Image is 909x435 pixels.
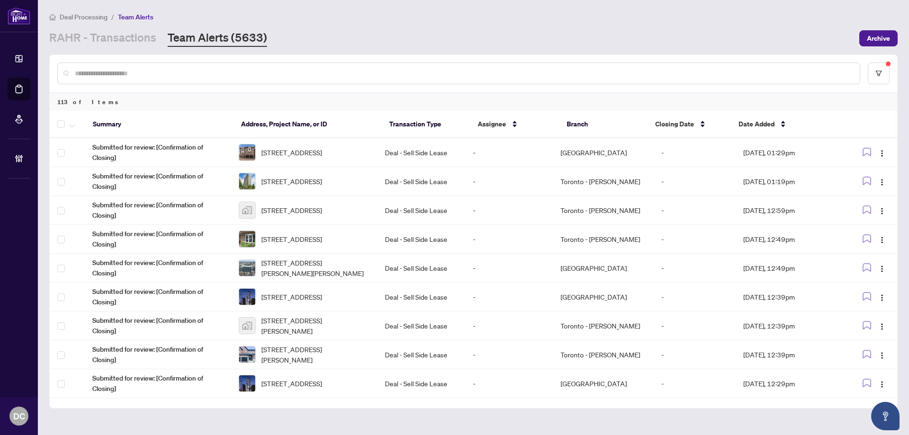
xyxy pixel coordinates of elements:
button: Logo [874,289,890,304]
span: Submitted for review: [Confirmation of Closing] [92,171,223,192]
button: filter [868,62,890,84]
img: thumbnail-img [239,231,255,247]
td: Deal - Sell Side Lease [377,283,465,311]
td: - [465,138,553,167]
td: [DATE], 12:59pm [736,196,841,225]
a: Team Alerts (5633) [168,30,267,47]
button: Logo [874,260,890,275]
span: filter [875,70,882,77]
td: - [654,311,736,340]
img: thumbnail-img [239,260,255,276]
img: thumbnail-img [239,173,255,189]
td: [DATE], 12:29pm [736,369,841,398]
img: Logo [878,381,886,388]
td: - [654,283,736,311]
span: Submitted for review: [Confirmation of Closing] [92,344,223,365]
th: Date Added [731,111,838,138]
button: Archive [859,30,898,46]
td: Deal - Sell Side Lease [377,225,465,254]
span: [STREET_ADDRESS] [261,292,322,302]
span: DC [13,409,25,423]
td: - [465,167,553,196]
td: - [654,340,736,369]
td: [DATE], 12:39pm [736,340,841,369]
img: thumbnail-img [239,289,255,305]
td: Deal - Sell Side Lease [377,369,465,398]
span: Submitted for review: [Confirmation of Closing] [92,257,223,278]
button: Logo [874,376,890,391]
span: Deal Processing [60,13,107,21]
span: [STREET_ADDRESS] [261,234,322,244]
img: Logo [878,178,886,186]
img: Logo [878,236,886,244]
img: logo [8,7,30,25]
td: - [654,369,736,398]
button: Logo [874,231,890,247]
span: [STREET_ADDRESS] [261,205,322,215]
th: Assignee [470,111,559,138]
td: - [465,283,553,311]
td: - [654,138,736,167]
span: Closing Date [655,119,694,129]
button: Logo [874,203,890,218]
td: - [654,225,736,254]
span: Submitted for review: [Confirmation of Closing] [92,229,223,249]
td: Deal - Sell Side Lease [377,311,465,340]
span: Archive [867,31,890,46]
th: Closing Date [648,111,731,138]
a: RAHR - Transactions [49,30,156,47]
button: Logo [874,347,890,362]
td: Deal - Sell Side Lease [377,340,465,369]
span: home [49,14,56,20]
span: [STREET_ADDRESS][PERSON_NAME] [261,344,370,365]
span: Submitted for review: [Confirmation of Closing] [92,286,223,307]
td: [DATE], 01:19pm [736,167,841,196]
span: Submitted for review: [Confirmation of Closing] [92,373,223,394]
td: - [465,340,553,369]
img: Logo [878,352,886,359]
img: Logo [878,207,886,215]
div: 113 of Items [50,93,897,111]
img: Logo [878,150,886,157]
span: [STREET_ADDRESS] [261,176,322,186]
span: Submitted for review: [Confirmation of Closing] [92,142,223,163]
td: - [654,196,736,225]
span: [STREET_ADDRESS] [261,378,322,389]
span: [STREET_ADDRESS] [261,147,322,158]
td: - [654,167,736,196]
td: Toronto - [PERSON_NAME] [553,196,654,225]
td: Deal - Sell Side Lease [377,196,465,225]
img: Logo [878,323,886,330]
li: / [111,11,114,22]
td: [DATE], 12:49pm [736,254,841,283]
td: [GEOGRAPHIC_DATA] [553,254,654,283]
img: thumbnail-img [239,346,255,363]
img: Logo [878,294,886,302]
td: Deal - Sell Side Lease [377,254,465,283]
span: Assignee [478,119,506,129]
span: Team Alerts [118,13,153,21]
td: [GEOGRAPHIC_DATA] [553,283,654,311]
span: [STREET_ADDRESS][PERSON_NAME] [261,315,370,336]
td: [DATE], 12:49pm [736,225,841,254]
img: Logo [878,265,886,273]
td: Deal - Sell Side Lease [377,167,465,196]
span: Submitted for review: [Confirmation of Closing] [92,200,223,221]
td: [GEOGRAPHIC_DATA] [553,369,654,398]
td: - [465,311,553,340]
td: Toronto - [PERSON_NAME] [553,340,654,369]
td: - [465,196,553,225]
img: thumbnail-img [239,202,255,218]
button: Logo [874,318,890,333]
td: Toronto - [PERSON_NAME] [553,311,654,340]
td: [DATE], 12:39pm [736,311,841,340]
img: thumbnail-img [239,144,255,160]
th: Branch [559,111,648,138]
td: Deal - Sell Side Lease [377,138,465,167]
th: Address, Project Name, or ID [233,111,382,138]
td: Toronto - [PERSON_NAME] [553,225,654,254]
span: Date Added [739,119,775,129]
th: Summary [85,111,233,138]
td: - [465,369,553,398]
button: Open asap [871,402,900,430]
